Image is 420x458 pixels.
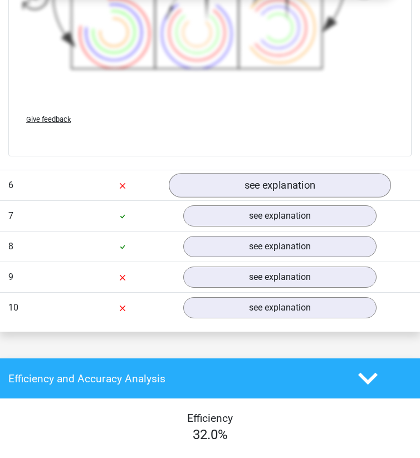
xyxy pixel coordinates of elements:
span: Give feedback [26,115,71,124]
span: 7 [8,210,13,221]
a: see explanation [183,267,377,288]
a: see explanation [183,236,377,257]
span: 10 [8,302,18,313]
a: see explanation [183,297,377,318]
span: 6 [8,180,13,190]
h4: Efficiency [8,412,412,425]
span: 32.0% [193,427,228,442]
h4: Efficiency and Accuracy Analysis [8,372,341,385]
span: 9 [8,272,13,282]
span: 8 [8,241,13,252]
a: see explanation [183,205,377,226]
a: see explanation [169,173,391,198]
